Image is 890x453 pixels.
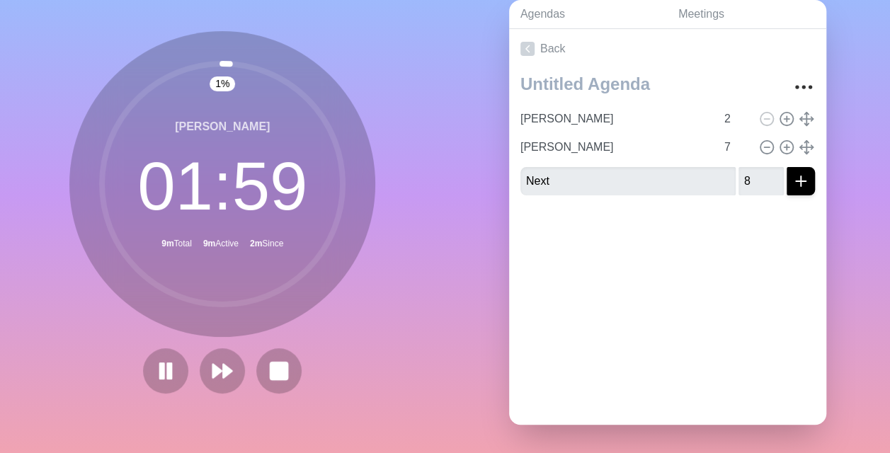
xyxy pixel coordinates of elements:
[515,133,716,161] input: Name
[509,29,826,69] a: Back
[515,105,716,133] input: Name
[719,105,753,133] input: Mins
[789,73,818,101] button: More
[738,167,784,195] input: Mins
[719,133,753,161] input: Mins
[520,167,736,195] input: Name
